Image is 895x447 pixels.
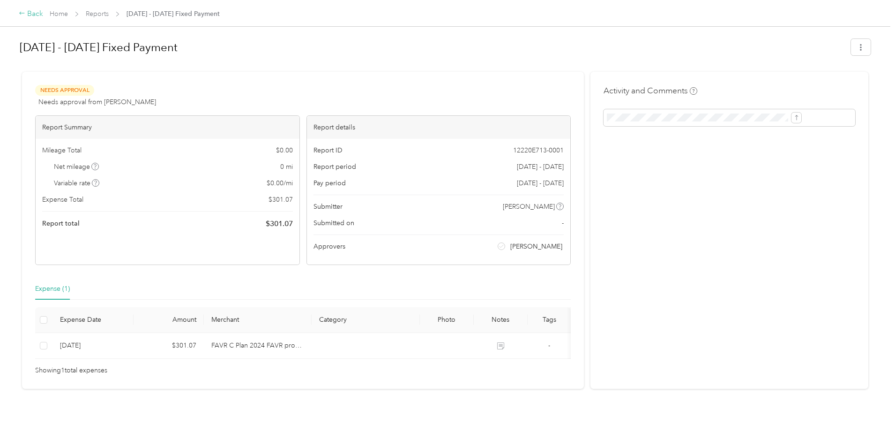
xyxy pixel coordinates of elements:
span: Report ID [313,145,343,155]
span: Showing 1 total expenses [35,365,107,376]
div: Back [19,8,43,20]
span: Submitted on [313,218,354,228]
th: Expense Date [52,307,134,333]
span: Net mileage [54,162,99,172]
a: Reports [86,10,109,18]
span: [DATE] - [DATE] Fixed Payment [127,9,220,19]
td: $301.07 [134,333,204,359]
span: Needs approval from [PERSON_NAME] [38,97,156,107]
h1: Sep 1 - 30, 2025 Fixed Payment [20,36,844,59]
span: - [562,218,564,228]
span: Expense Total [42,195,83,205]
span: [PERSON_NAME] [510,242,562,251]
th: Merchant [204,307,312,333]
th: Tags [528,307,571,333]
td: 10-1-2025 [52,333,134,359]
span: Report period [313,162,356,172]
span: [DATE] - [DATE] [517,178,564,188]
span: $ 0.00 / mi [267,178,293,188]
div: Tags [535,316,563,324]
th: Amount [134,307,204,333]
span: $ 301.07 [268,195,293,205]
span: - [548,341,550,349]
iframe: Everlance-gr Chat Button Frame [843,394,895,447]
td: FAVR C Plan 2024 FAVR program [204,333,312,359]
span: Submitter [313,202,343,212]
th: Notes [474,307,528,333]
div: Report details [307,116,571,139]
div: Report Summary [36,116,299,139]
span: [DATE] - [DATE] [517,162,564,172]
span: Pay period [313,178,346,188]
h4: Activity and Comments [604,85,697,97]
span: 0 mi [280,162,293,172]
a: Home [50,10,68,18]
span: $ 301.07 [266,218,293,229]
div: Expense (1) [35,284,70,294]
td: - [528,333,571,359]
th: Photo [420,307,474,333]
span: $ 0.00 [276,145,293,155]
span: [PERSON_NAME] [503,202,555,212]
span: Report total [42,219,80,228]
span: Needs Approval [35,85,94,96]
span: Approvers [313,242,345,251]
span: Mileage Total [42,145,82,155]
span: Variable rate [54,178,100,188]
th: Category [312,307,420,333]
span: 12220E713-0001 [513,145,564,155]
